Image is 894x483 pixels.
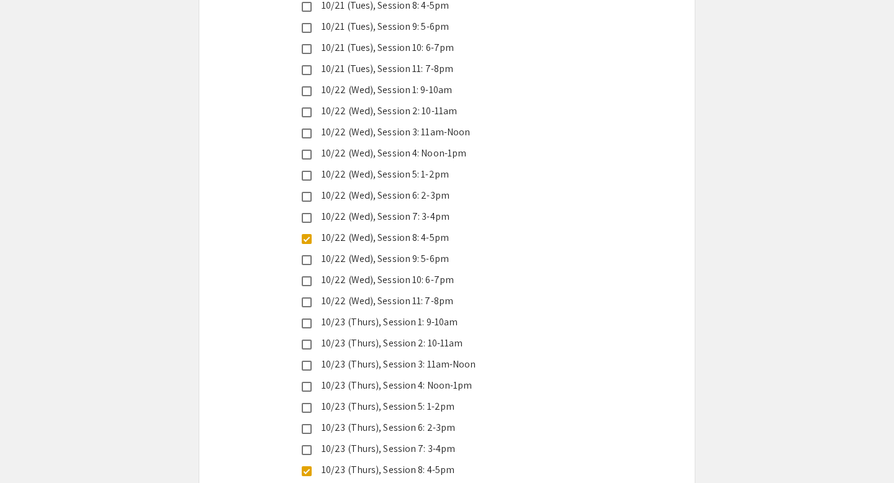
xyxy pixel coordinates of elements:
div: 10/21 (Tues), Session 9: 5-6pm [312,19,572,34]
div: 10/22 (Wed), Session 11: 7-8pm [312,294,572,309]
div: 10/22 (Wed), Session 5: 1-2pm [312,167,572,182]
div: 10/23 (Thurs), Session 8: 4-5pm [312,463,572,477]
div: 10/21 (Tues), Session 11: 7-8pm [312,61,572,76]
div: 10/22 (Wed), Session 6: 2-3pm [312,188,572,203]
div: 10/22 (Wed), Session 7: 3-4pm [312,209,572,224]
div: 10/22 (Wed), Session 3: 11am-Noon [312,125,572,140]
div: 10/22 (Wed), Session 4: Noon-1pm [312,146,572,161]
div: 10/23 (Thurs), Session 6: 2-3pm [312,420,572,435]
div: 10/22 (Wed), Session 9: 5-6pm [312,251,572,266]
iframe: Chat [9,427,53,474]
div: 10/23 (Thurs), Session 1: 9-10am [312,315,572,330]
div: 10/23 (Thurs), Session 5: 1-2pm [312,399,572,414]
div: 10/23 (Thurs), Session 2: 10-11am [312,336,572,351]
div: 10/22 (Wed), Session 2: 10-11am [312,104,572,119]
div: 10/23 (Thurs), Session 3: 11am-Noon [312,357,572,372]
div: 10/23 (Thurs), Session 4: Noon-1pm [312,378,572,393]
div: 10/22 (Wed), Session 8: 4-5pm [312,230,572,245]
div: 10/22 (Wed), Session 1: 9-10am [312,83,572,97]
div: 10/22 (Wed), Session 10: 6-7pm [312,273,572,287]
div: 10/23 (Thurs), Session 7: 3-4pm [312,441,572,456]
div: 10/21 (Tues), Session 10: 6-7pm [312,40,572,55]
